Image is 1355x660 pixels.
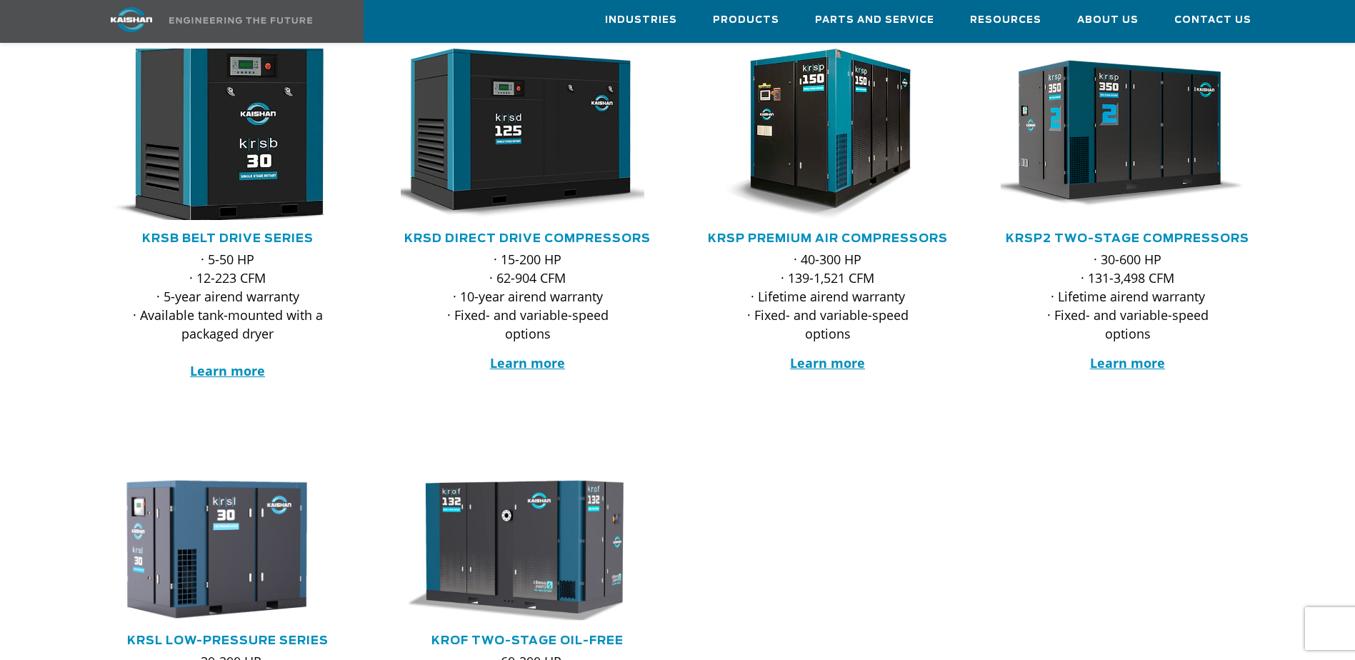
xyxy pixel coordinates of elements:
[77,40,357,229] img: krsb30
[401,476,655,622] div: krof132
[404,233,651,244] a: KRSD Direct Drive Compressors
[142,233,314,244] a: KRSB Belt Drive Series
[1001,49,1255,220] div: krsp350
[429,250,626,343] p: · 15-200 HP · 62-904 CFM · 10-year airend warranty · Fixed- and variable-speed options
[790,354,865,371] a: Learn more
[390,476,644,622] img: krof132
[1090,354,1165,371] a: Learn more
[990,49,1244,220] img: krsp350
[1029,250,1226,343] p: · 30-600 HP · 131-3,498 CFM · Lifetime airend warranty · Fixed- and variable-speed options
[815,1,934,39] a: Parts and Service
[970,12,1041,29] span: Resources
[1174,1,1251,39] a: Contact Us
[605,12,677,29] span: Industries
[127,635,329,646] a: KRSL Low-Pressure Series
[401,49,655,220] div: krsd125
[605,1,677,39] a: Industries
[713,12,779,29] span: Products
[390,49,644,220] img: krsd125
[713,1,779,39] a: Products
[1174,12,1251,29] span: Contact Us
[190,362,265,379] a: Learn more
[729,250,926,343] p: · 40-300 HP · 139-1,521 CFM · Lifetime airend warranty · Fixed- and variable-speed options
[78,7,185,32] img: kaishan logo
[970,1,1041,39] a: Resources
[701,49,955,220] div: krsp150
[490,354,565,371] a: Learn more
[815,12,934,29] span: Parts and Service
[101,49,355,220] div: krsb30
[1006,233,1249,244] a: KRSP2 Two-Stage Compressors
[129,250,326,380] p: · 5-50 HP · 12-223 CFM · 5-year airend warranty · Available tank-mounted with a packaged dryer
[690,49,944,220] img: krsp150
[1077,1,1139,39] a: About Us
[90,476,344,622] img: krsl30
[1077,12,1139,29] span: About Us
[431,635,624,646] a: KROF TWO-STAGE OIL-FREE
[101,476,355,622] div: krsl30
[708,233,948,244] a: KRSP Premium Air Compressors
[169,17,312,24] img: Engineering the future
